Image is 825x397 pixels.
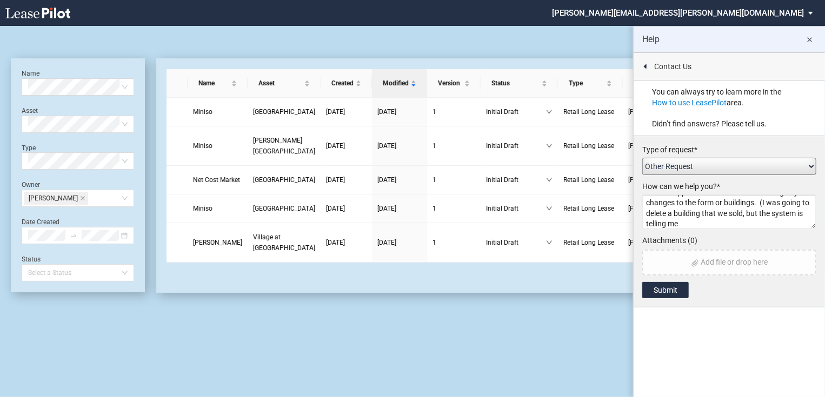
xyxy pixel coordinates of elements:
[326,140,367,151] a: [DATE]
[563,203,617,214] a: Retail Long Lease
[253,106,315,117] a: [GEOGRAPHIC_DATA]
[193,106,242,117] a: Miniso
[377,203,422,214] a: [DATE]
[433,142,436,150] span: 1
[438,78,462,89] span: Version
[326,176,345,184] span: [DATE]
[628,140,683,151] span: [PERSON_NAME]
[372,69,427,98] th: Modified
[193,108,212,116] span: Miniso
[546,109,553,115] span: down
[22,218,59,226] label: Date Created
[188,69,248,98] th: Name
[193,174,242,185] a: Net Cost Market
[377,239,396,246] span: [DATE]
[326,203,367,214] a: [DATE]
[326,108,345,116] span: [DATE]
[486,140,546,151] span: Initial Draft
[563,176,614,184] span: Retail Long Lease
[383,78,409,89] span: Modified
[198,78,229,89] span: Name
[80,196,85,201] span: close
[377,205,396,212] span: [DATE]
[377,176,396,184] span: [DATE]
[253,135,315,157] a: [PERSON_NAME][GEOGRAPHIC_DATA]
[623,69,695,98] th: Owner
[558,69,623,98] th: Type
[321,69,372,98] th: Created
[486,237,546,248] span: Initial Draft
[193,176,240,184] span: Net Cost Market
[628,106,683,117] span: [PERSON_NAME]
[70,232,77,239] span: swap-right
[433,174,475,185] a: 1
[546,177,553,183] span: down
[628,174,683,185] span: [PERSON_NAME]
[377,106,422,117] a: [DATE]
[253,205,315,212] span: Dalewood III Shopping Center
[569,78,604,89] span: Type
[193,239,242,246] span: Warby Parker
[563,106,617,117] a: Retail Long Lease
[433,176,436,184] span: 1
[563,108,614,116] span: Retail Long Lease
[427,69,481,98] th: Version
[628,203,683,214] span: [PERSON_NAME]
[546,239,553,246] span: down
[193,205,212,212] span: Miniso
[193,140,242,151] a: Miniso
[193,142,212,150] span: Miniso
[563,239,614,246] span: Retail Long Lease
[193,203,242,214] a: Miniso
[481,69,558,98] th: Status
[253,233,315,252] span: Village at Newtown
[377,237,422,248] a: [DATE]
[70,232,77,239] span: to
[331,78,354,89] span: Created
[563,142,614,150] span: Retail Long Lease
[326,205,345,212] span: [DATE]
[253,203,315,214] a: [GEOGRAPHIC_DATA]
[433,203,475,214] a: 1
[491,78,540,89] span: Status
[433,237,475,248] a: 1
[326,239,345,246] span: [DATE]
[22,144,36,152] label: Type
[377,174,422,185] a: [DATE]
[253,174,315,185] a: [GEOGRAPHIC_DATA]
[326,142,345,150] span: [DATE]
[546,205,553,212] span: down
[563,237,617,248] a: Retail Long Lease
[253,137,315,155] span: Florence Square
[563,205,614,212] span: Retail Long Lease
[326,174,367,185] a: [DATE]
[24,192,88,205] span: Patrick Bennison
[433,239,436,246] span: 1
[22,255,41,263] label: Status
[22,181,40,189] label: Owner
[433,108,436,116] span: 1
[377,108,396,116] span: [DATE]
[253,232,315,253] a: Village at [GEOGRAPHIC_DATA]
[22,107,38,115] label: Asset
[248,69,321,98] th: Asset
[258,78,302,89] span: Asset
[433,205,436,212] span: 1
[253,176,315,184] span: Regency Park Shopping Center
[563,174,617,185] a: Retail Long Lease
[433,106,475,117] a: 1
[326,237,367,248] a: [DATE]
[486,174,546,185] span: Initial Draft
[22,70,39,77] label: Name
[193,237,242,248] a: [PERSON_NAME]
[29,192,78,204] span: [PERSON_NAME]
[433,140,475,151] a: 1
[486,106,546,117] span: Initial Draft
[628,237,683,248] span: [PERSON_NAME]
[326,106,367,117] a: [DATE]
[253,108,315,116] span: Western Hills Plaza
[377,140,422,151] a: [DATE]
[486,203,546,214] span: Initial Draft
[546,143,553,149] span: down
[563,140,617,151] a: Retail Long Lease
